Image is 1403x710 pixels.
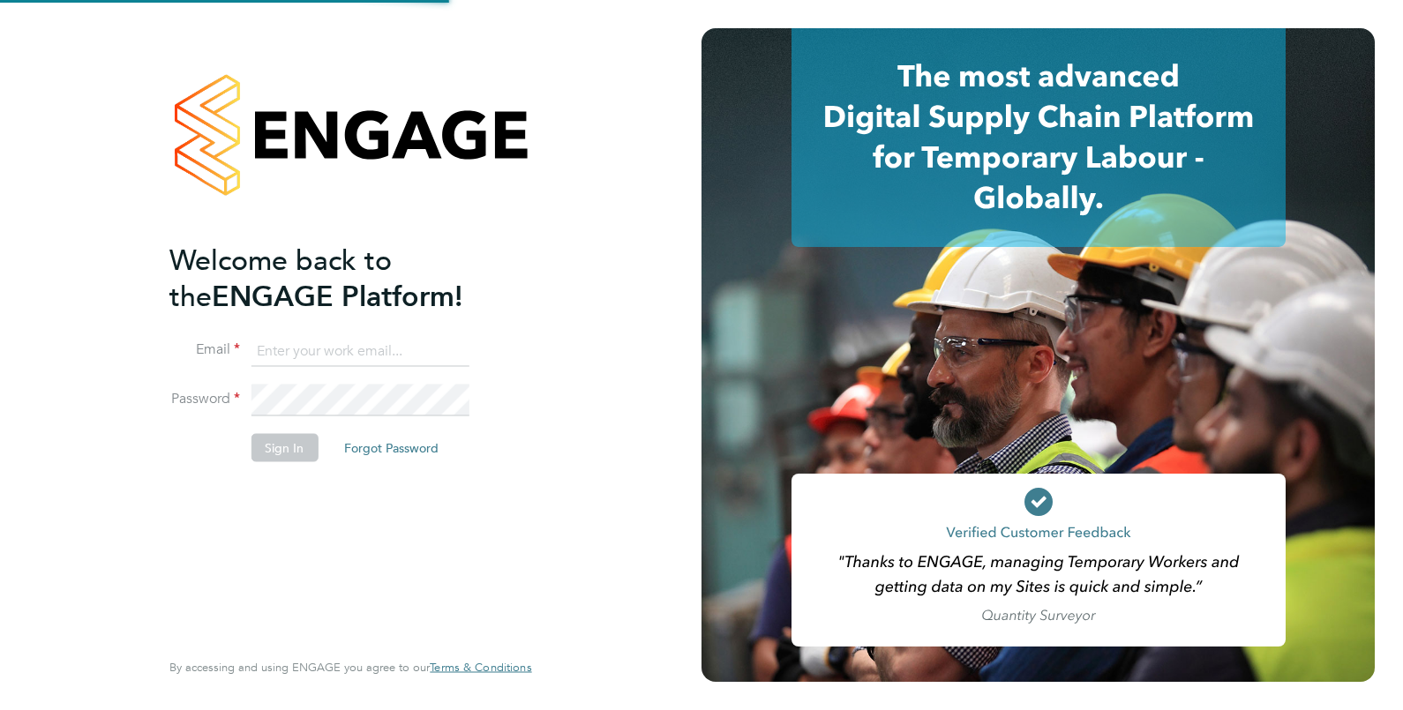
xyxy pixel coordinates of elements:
[169,243,392,313] span: Welcome back to the
[330,434,453,462] button: Forgot Password
[169,242,514,314] h2: ENGAGE Platform!
[251,335,469,367] input: Enter your work email...
[169,340,240,359] label: Email
[169,390,240,408] label: Password
[169,660,531,675] span: By accessing and using ENGAGE you agree to our
[251,434,318,462] button: Sign In
[430,661,531,675] a: Terms & Conditions
[430,660,531,675] span: Terms & Conditions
